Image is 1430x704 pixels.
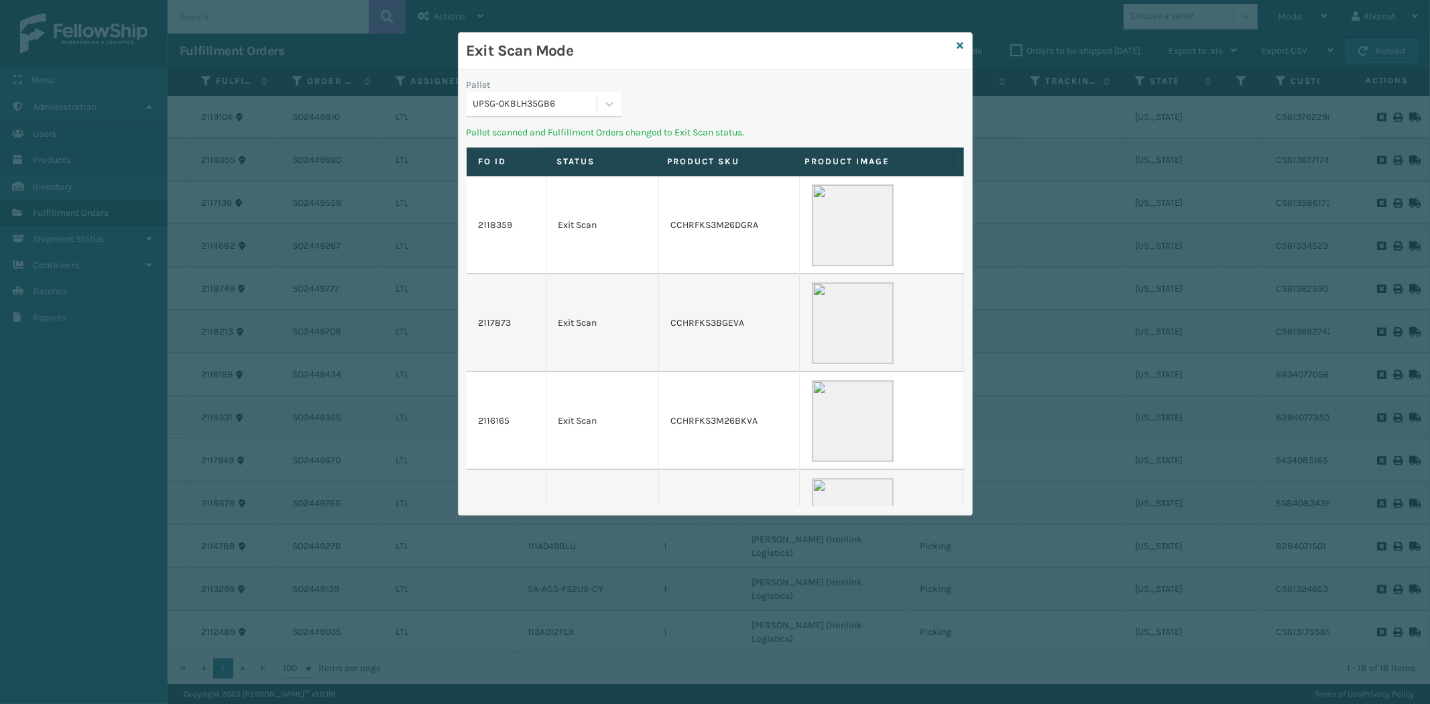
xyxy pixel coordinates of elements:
a: 2118359 [479,219,513,232]
td: CCHRFKS3BLUVA [659,470,800,568]
p: Pallet scanned and Fulfillment Orders changed to Exit Scan status. [467,125,964,139]
td: Exit Scan [546,274,659,372]
td: Exit Scan [546,470,659,568]
a: 2116165 [479,414,510,428]
img: 51104088640_40f294f443_o-scaled-700x700.jpg [812,282,894,364]
label: Product SKU [667,156,780,168]
label: Status [556,156,642,168]
td: CCHRFKS3M26BKVA [659,372,800,470]
img: 51104088640_40f294f443_o-scaled-700x700.jpg [812,380,894,462]
a: 2117873 [479,316,512,330]
img: 51104088640_40f294f443_o-scaled-700x700.jpg [812,184,894,266]
td: Exit Scan [546,176,659,274]
label: Pallet [467,78,491,92]
td: CCHRFKS3M26DGRA [659,176,800,274]
label: Product Image [805,156,941,168]
td: CCHRFKS3BGEVA [659,274,800,372]
label: FO ID [479,156,532,168]
h3: Exit Scan Mode [467,41,952,61]
div: UPSG-0KBLH35GB6 [473,97,598,111]
img: 51104088640_40f294f443_o-scaled-700x700.jpg [812,478,894,560]
td: Exit Scan [546,372,659,470]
